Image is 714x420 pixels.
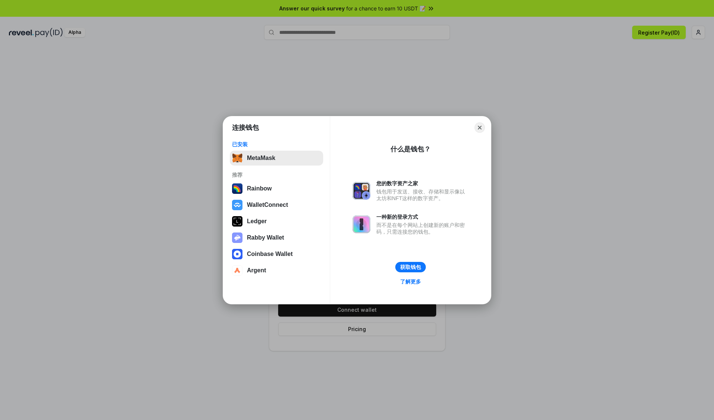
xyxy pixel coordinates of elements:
[247,202,288,208] div: WalletConnect
[376,188,469,202] div: 钱包用于发送、接收、存储和显示像以太坊和NFT这样的数字资产。
[230,181,323,196] button: Rainbow
[475,122,485,133] button: Close
[230,263,323,278] button: Argent
[247,155,275,161] div: MetaMask
[353,215,370,233] img: svg+xml,%3Csvg%20xmlns%3D%22http%3A%2F%2Fwww.w3.org%2F2000%2Fsvg%22%20fill%3D%22none%22%20viewBox...
[400,278,421,285] div: 了解更多
[353,182,370,200] img: svg+xml,%3Csvg%20xmlns%3D%22http%3A%2F%2Fwww.w3.org%2F2000%2Fsvg%22%20fill%3D%22none%22%20viewBox...
[390,145,431,154] div: 什么是钱包？
[232,216,242,227] img: svg+xml,%3Csvg%20xmlns%3D%22http%3A%2F%2Fwww.w3.org%2F2000%2Fsvg%22%20width%3D%2228%22%20height%3...
[376,180,469,187] div: 您的数字资产之家
[376,214,469,220] div: 一种新的登录方式
[232,265,242,276] img: svg+xml,%3Csvg%20width%3D%2228%22%20height%3D%2228%22%20viewBox%3D%220%200%2028%2028%22%20fill%3D...
[247,234,284,241] div: Rabby Wallet
[247,267,266,274] div: Argent
[247,251,293,257] div: Coinbase Wallet
[230,230,323,245] button: Rabby Wallet
[232,123,259,132] h1: 连接钱包
[395,262,426,272] button: 获取钱包
[376,222,469,235] div: 而不是在每个网站上创建新的账户和密码，只需连接您的钱包。
[232,249,242,259] img: svg+xml,%3Csvg%20width%3D%2228%22%20height%3D%2228%22%20viewBox%3D%220%200%2028%2028%22%20fill%3D...
[230,151,323,166] button: MetaMask
[232,153,242,163] img: svg+xml,%3Csvg%20fill%3D%22none%22%20height%3D%2233%22%20viewBox%3D%220%200%2035%2033%22%20width%...
[232,171,321,178] div: 推荐
[247,218,267,225] div: Ledger
[232,141,321,148] div: 已安装
[232,233,242,243] img: svg+xml,%3Csvg%20xmlns%3D%22http%3A%2F%2Fwww.w3.org%2F2000%2Fsvg%22%20fill%3D%22none%22%20viewBox...
[247,185,272,192] div: Rainbow
[230,247,323,262] button: Coinbase Wallet
[232,183,242,194] img: svg+xml,%3Csvg%20width%3D%22120%22%20height%3D%22120%22%20viewBox%3D%220%200%20120%20120%22%20fil...
[230,198,323,212] button: WalletConnect
[230,214,323,229] button: Ledger
[232,200,242,210] img: svg+xml,%3Csvg%20width%3D%2228%22%20height%3D%2228%22%20viewBox%3D%220%200%2028%2028%22%20fill%3D...
[400,264,421,270] div: 获取钱包
[396,277,425,286] a: 了解更多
